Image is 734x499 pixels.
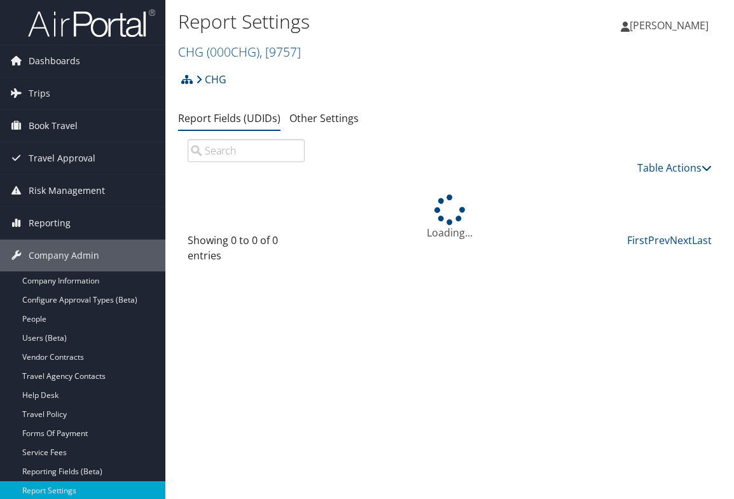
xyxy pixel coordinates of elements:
span: Reporting [29,207,71,239]
a: Other Settings [289,111,359,125]
a: CHG [196,67,226,92]
span: [PERSON_NAME] [630,18,709,32]
img: airportal-logo.png [28,8,155,38]
input: Search [188,139,305,162]
span: , [ 9757 ] [260,43,301,60]
a: CHG [178,43,301,60]
a: Table Actions [637,161,712,175]
span: Risk Management [29,175,105,207]
div: Showing 0 to 0 of 0 entries [188,233,305,270]
span: ( 000CHG ) [207,43,260,60]
span: Dashboards [29,45,80,77]
a: Last [692,233,712,247]
div: Loading... [178,195,721,240]
a: Next [670,233,692,247]
span: Company Admin [29,240,99,271]
span: Travel Approval [29,142,95,174]
a: Report Fields (UDIDs) [178,111,280,125]
span: Book Travel [29,110,78,142]
a: First [627,233,648,247]
a: Prev [648,233,670,247]
span: Trips [29,78,50,109]
h1: Report Settings [178,8,540,35]
a: [PERSON_NAME] [621,6,721,44]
